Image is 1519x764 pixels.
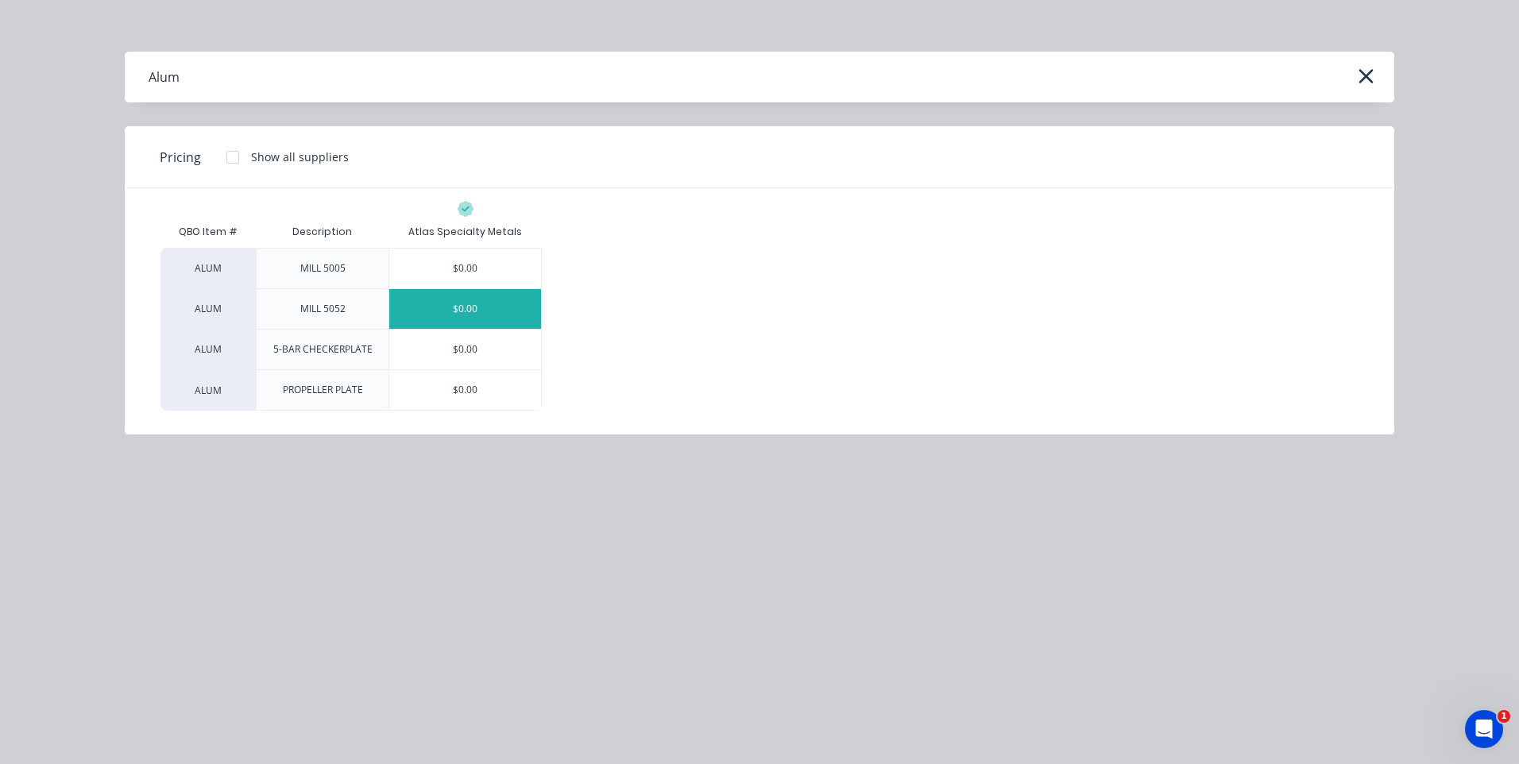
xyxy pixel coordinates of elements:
div: $0.00 [389,370,541,410]
div: ALUM [160,288,256,329]
div: $0.00 [389,289,541,329]
div: QBO Item # [160,216,256,248]
div: MILL 5052 [300,302,346,316]
div: $0.00 [389,330,541,369]
div: Show all suppliers [251,149,349,165]
div: Atlas Specialty Metals [408,225,522,239]
div: $0.00 [389,249,541,288]
span: 1 [1498,710,1510,723]
div: PROPELLER PLATE [283,383,363,397]
div: ALUM [160,248,256,288]
span: Pricing [160,148,201,167]
div: MILL 5005 [300,261,346,276]
iframe: Intercom live chat [1465,710,1503,748]
div: Alum [149,68,180,87]
div: 5-BAR CHECKERPLATE [273,342,373,357]
div: Description [280,212,365,252]
div: ALUM [160,369,256,411]
div: ALUM [160,329,256,369]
